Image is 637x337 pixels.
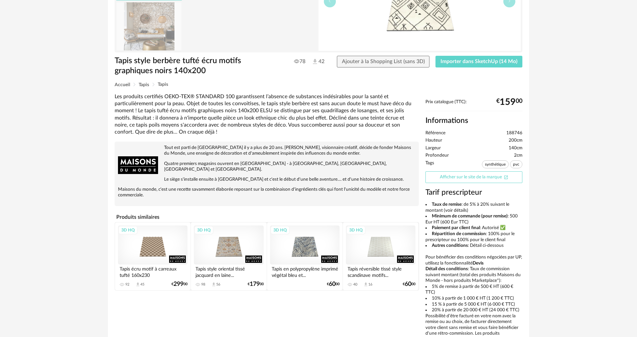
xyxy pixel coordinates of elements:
div: Tapis écru motif à carreaux tufté 160x230 [118,265,187,278]
span: Hauteur [425,138,442,144]
div: Les produits certifiés OEKO-TEX® STANDARD 100 garantissent l’absence de substances indésirables p... [115,93,419,136]
div: Tapis réversible tissé style scandinave motifs... [346,265,415,278]
p: Tout est parti de [GEOGRAPHIC_DATA] il y a plus de 20 ans. [PERSON_NAME], visionnaire créatif, dé... [118,145,415,156]
span: Download icon [363,282,368,287]
span: 60 [329,282,336,287]
b: Paiement par client final [432,225,480,230]
span: 2cm [514,153,522,159]
img: Téléchargements [311,58,318,65]
span: Tags [425,160,434,170]
span: Open In New icon [504,174,508,179]
b: Répartition de commission [432,231,486,236]
div: 3D HQ [118,226,138,234]
div: Tapis style oriental tissé jacquard en laine... [194,265,263,278]
a: 3D HQ Tapis en polypropylène imprimé végétal bleu et... €6000 [267,222,343,290]
span: Download icon [211,282,216,287]
div: 16 [368,282,372,287]
span: Tapis [158,82,168,87]
li: : Autorisé ✅ [425,225,522,231]
h1: Tapis style berbère tufté écru motifs graphiques noirs 140x200 [115,56,281,76]
b: Minimum de commande (pour remise) [432,214,508,218]
span: Profondeur [425,153,449,159]
div: 3D HQ [346,226,366,234]
div: 98 [201,282,205,287]
div: Breadcrumb [115,82,522,87]
b: Devis [473,261,484,266]
span: Ajouter à la Shopping List (sans 3D) [342,59,425,64]
div: € 00 [496,100,522,105]
li: 15 % à partir de 5 000 € HT (6 000 € TTC) [425,302,522,308]
h4: Produits similaires [115,212,419,222]
span: 179 [250,282,260,287]
div: 56 [216,282,220,287]
div: 3D HQ [194,226,214,234]
li: : 500 Eur HT (600 Eur TTC) [425,213,522,225]
span: 140cm [509,145,522,151]
div: 45 [140,282,144,287]
span: Largeur [425,145,441,151]
h3: Tarif prescripteur [425,188,522,197]
div: € 00 [248,282,264,287]
b: Détail des conditions [425,267,468,271]
div: € 00 [403,282,415,287]
div: Prix catalogue (TTC): [425,99,522,112]
span: synthétique [482,160,509,168]
div: Tapis en polypropylène imprimé végétal bleu et... [270,265,340,278]
span: 200cm [509,138,522,144]
a: 3D HQ Tapis réversible tissé style scandinave motifs... 40 Download icon 16 €6000 [343,222,418,290]
span: 78 [294,58,305,65]
span: Accueil [115,82,130,87]
div: € 00 [171,282,187,287]
span: 60 [405,282,411,287]
p: Maisons du monde, c'est une recette savamment élaborée reposant sur la combinaison d'ingrédients ... [118,187,415,198]
span: Tapis [139,82,149,87]
span: Download icon [135,282,140,287]
span: Importer dans SketchUp (14 Mo) [440,59,517,64]
div: 40 [353,282,357,287]
span: pvc [510,160,522,168]
li: 10% à partir de 1 000 € HT (1 200 € TTC) [425,296,522,302]
li: : 100% pour le prescripteur ou 100% pour le client final [425,231,522,243]
span: 159 [500,100,516,105]
li: : de 5% à 20% suivant le montant (voir détails) [425,202,522,213]
div: 3D HQ [270,226,290,234]
img: brand logo [118,145,158,185]
a: 3D HQ Tapis style oriental tissé jacquard en laine... 98 Download icon 56 €17900 [191,222,266,290]
li: 5% de remise à partir de 500 € HT (600 € TTC) [425,284,522,296]
p: Quatre premiers magasins ouvrent en [GEOGRAPHIC_DATA] - à [GEOGRAPHIC_DATA], [GEOGRAPHIC_DATA], [... [118,161,415,172]
a: 3D HQ Tapis écru motif à carreaux tufté 160x230 92 Download icon 45 €29900 [115,222,190,290]
div: € 00 [327,282,340,287]
button: Importer dans SketchUp (14 Mo) [435,56,522,68]
span: 42 [311,58,325,65]
b: Autres conditions [432,243,468,248]
span: 299 [173,282,183,287]
li: : Détail ci-dessous [425,243,522,249]
img: tapis-style-berbere-tufte-ecru-motifs-graphiques-noirs-140x200-1000-12-23-188746_14.jpg [117,2,181,50]
b: Taux de remise [432,202,462,207]
div: 92 [125,282,129,287]
span: Référence [425,130,445,136]
button: Ajouter à la Shopping List (sans 3D) [337,56,430,68]
a: Afficher sur le site de la marqueOpen In New icon [425,171,522,183]
span: 188746 [506,130,522,136]
p: Le siège s'installe ensuite à [GEOGRAPHIC_DATA] et c'est le début d'une belle aventure.... et d'u... [118,177,415,182]
h2: Informations [425,116,522,126]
